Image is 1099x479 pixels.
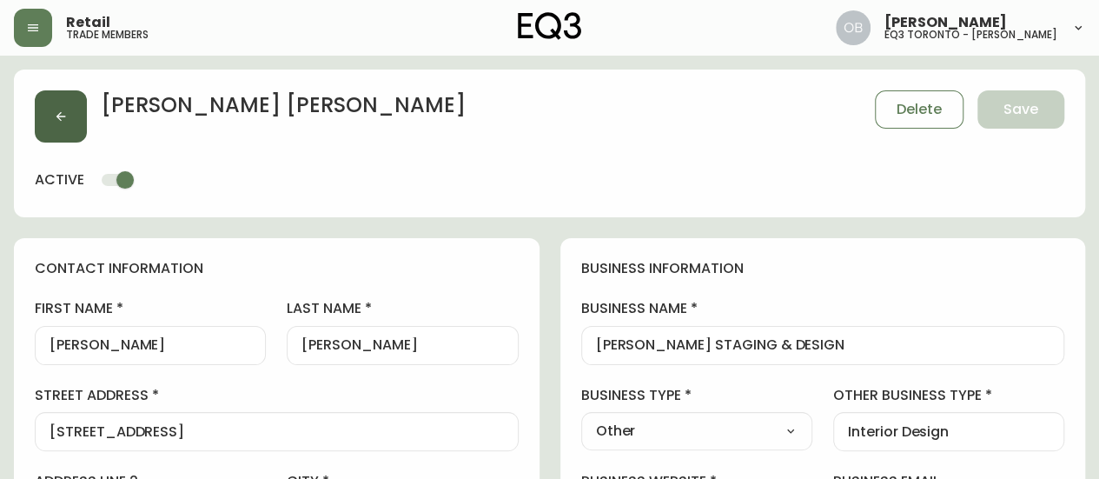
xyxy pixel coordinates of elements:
[875,90,963,129] button: Delete
[101,90,466,129] h2: [PERSON_NAME] [PERSON_NAME]
[35,170,84,190] h4: active
[581,299,1065,318] label: business name
[518,12,582,40] img: logo
[836,10,871,45] img: 8e0065c524da89c5c924d5ed86cfe468
[287,299,518,318] label: last name
[884,30,1057,40] h5: eq3 toronto - [PERSON_NAME]
[35,386,519,405] label: street address
[581,259,1065,278] h4: business information
[581,386,812,405] label: business type
[884,16,1007,30] span: [PERSON_NAME]
[35,259,519,278] h4: contact information
[833,386,1064,405] label: other business type
[66,16,110,30] span: Retail
[35,299,266,318] label: first name
[66,30,149,40] h5: trade members
[897,100,942,119] span: Delete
